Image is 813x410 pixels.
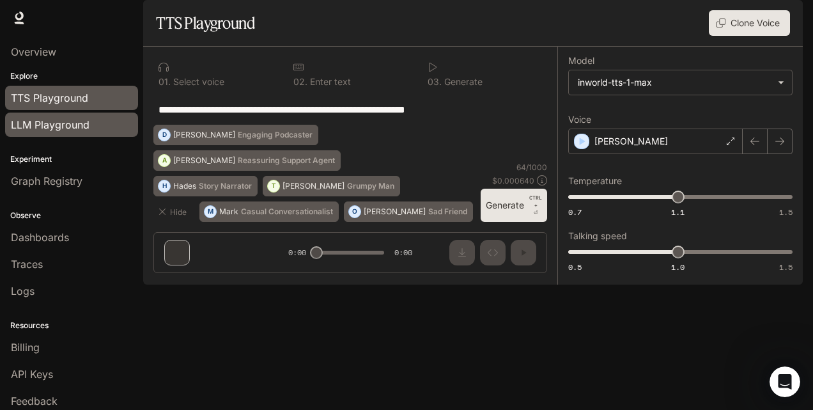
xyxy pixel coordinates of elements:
[153,201,194,222] button: Hide
[568,262,582,272] span: 0.5
[428,208,467,216] p: Sad Friend
[779,262,793,272] span: 1.5
[770,367,800,397] iframe: Intercom live chat
[428,77,442,86] p: 0 3 .
[347,182,394,190] p: Grumpy Man
[156,10,255,36] h1: TTS Playground
[779,207,793,217] span: 1.5
[529,194,542,209] p: CTRL +
[594,135,668,148] p: [PERSON_NAME]
[159,176,170,196] div: H
[263,176,400,196] button: T[PERSON_NAME]Grumpy Man
[159,77,171,86] p: 0 1 .
[293,77,307,86] p: 0 2 .
[481,189,547,222] button: GenerateCTRL +⏎
[241,208,333,216] p: Casual Conversationalist
[173,157,235,164] p: [PERSON_NAME]
[283,182,345,190] p: [PERSON_NAME]
[568,232,627,240] p: Talking speed
[671,207,685,217] span: 1.1
[568,56,594,65] p: Model
[529,194,542,217] p: ⏎
[159,125,170,145] div: D
[219,208,238,216] p: Mark
[238,131,313,139] p: Engaging Podcaster
[442,77,483,86] p: Generate
[709,10,790,36] button: Clone Voice
[516,162,547,173] p: 64 / 1000
[568,207,582,217] span: 0.7
[307,77,351,86] p: Enter text
[153,150,341,171] button: A[PERSON_NAME]Reassuring Support Agent
[671,262,685,272] span: 1.0
[171,77,224,86] p: Select voice
[173,131,235,139] p: [PERSON_NAME]
[153,176,258,196] button: HHadesStory Narrator
[199,201,339,222] button: MMarkCasual Conversationalist
[153,125,318,145] button: D[PERSON_NAME]Engaging Podcaster
[364,208,426,216] p: [PERSON_NAME]
[578,76,771,89] div: inworld-tts-1-max
[173,182,196,190] p: Hades
[344,201,473,222] button: O[PERSON_NAME]Sad Friend
[568,115,591,124] p: Voice
[159,150,170,171] div: A
[349,201,360,222] div: O
[568,177,622,185] p: Temperature
[199,182,252,190] p: Story Narrator
[238,157,335,164] p: Reassuring Support Agent
[205,201,216,222] div: M
[268,176,279,196] div: T
[569,70,792,95] div: inworld-tts-1-max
